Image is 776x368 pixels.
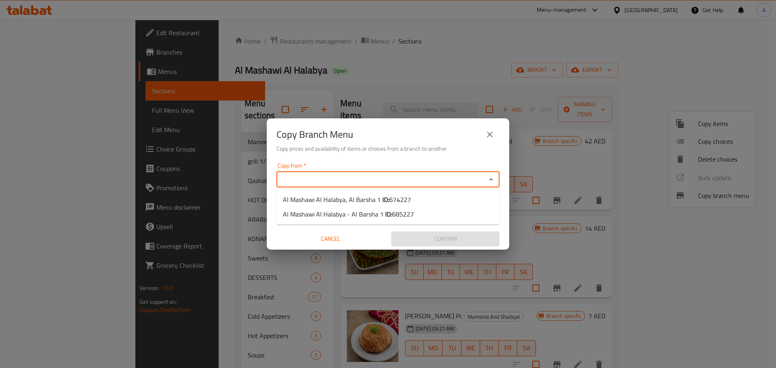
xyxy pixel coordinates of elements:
[283,195,411,204] span: Al Mashawi Al Halabya, Al Barsha 1
[276,128,353,141] h2: Copy Branch Menu
[276,144,500,153] h6: Copy prices and availability of items or choices from a branch to another
[385,208,392,220] b: ID:
[480,125,500,144] button: close
[392,208,414,220] span: 685227
[276,231,385,246] button: Cancel
[283,209,414,219] span: Al Mashawi Al Halabya - Al Barsha 1
[389,193,411,206] span: 674227
[382,193,389,206] b: ID:
[485,174,497,185] button: Close
[280,234,382,244] span: Cancel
